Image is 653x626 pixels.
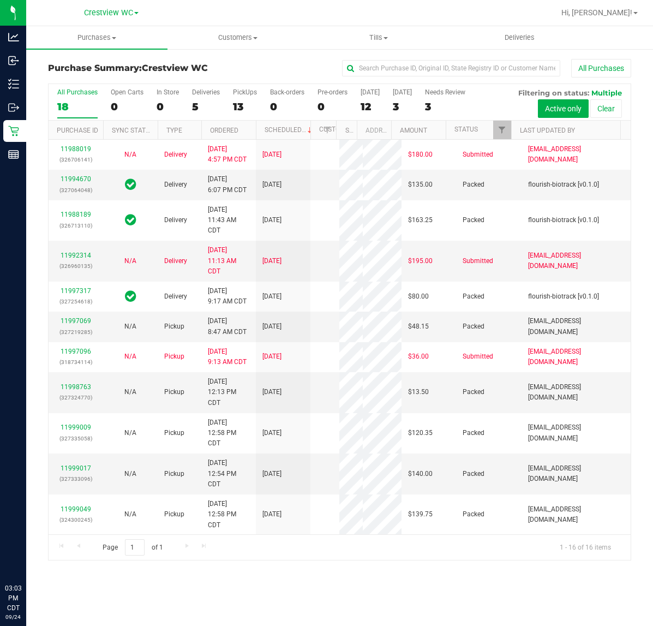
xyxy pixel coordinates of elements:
[157,100,179,113] div: 0
[112,127,154,134] a: Sync Status
[210,127,238,134] a: Ordered
[528,316,624,337] span: [EMAIL_ADDRESS][DOMAIN_NAME]
[528,180,599,190] span: flourish-biotrack [v0.1.0]
[57,88,98,96] div: All Purchases
[124,510,136,518] span: Not Applicable
[125,177,136,192] span: In Sync
[32,537,45,550] iframe: Resource center unread badge
[61,317,91,325] a: 11997069
[528,504,624,525] span: [EMAIL_ADDRESS][DOMAIN_NAME]
[168,33,308,43] span: Customers
[5,613,21,621] p: 09/24
[208,144,247,165] span: [DATE] 4:57 PM CDT
[317,88,348,96] div: Pre-orders
[528,215,599,225] span: flourish-biotrack [v0.1.0]
[408,351,429,362] span: $36.00
[164,321,184,332] span: Pickup
[345,127,403,134] a: State Registry ID
[408,321,429,332] span: $48.15
[208,316,247,337] span: [DATE] 8:47 AM CDT
[61,175,91,183] a: 11994670
[270,88,304,96] div: Back-orders
[61,252,91,259] a: 11992314
[167,26,309,49] a: Customers
[520,127,575,134] a: Last Updated By
[55,154,97,165] p: (326706141)
[233,100,257,113] div: 13
[124,428,136,438] button: N/A
[408,509,433,520] span: $139.75
[164,150,187,160] span: Delivery
[262,351,281,362] span: [DATE]
[124,387,136,397] button: N/A
[463,291,484,302] span: Packed
[8,102,19,113] inline-svg: Outbound
[262,215,281,225] span: [DATE]
[125,539,145,556] input: 1
[57,127,98,134] a: Purchase ID
[463,150,493,160] span: Submitted
[61,464,91,472] a: 11999017
[463,351,493,362] span: Submitted
[408,180,433,190] span: $135.00
[164,469,184,479] span: Pickup
[55,392,97,403] p: (327324770)
[463,469,484,479] span: Packed
[8,55,19,66] inline-svg: Inbound
[308,26,450,49] a: Tills
[528,251,624,271] span: [EMAIL_ADDRESS][DOMAIN_NAME]
[157,88,179,96] div: In Store
[61,287,91,295] a: 11997317
[61,211,91,218] a: 11988189
[55,357,97,367] p: (318734114)
[164,256,187,266] span: Delivery
[124,509,136,520] button: N/A
[463,256,493,266] span: Submitted
[57,100,98,113] div: 18
[518,88,589,97] span: Filtering on status:
[408,469,433,479] span: $140.00
[561,8,632,17] span: Hi, [PERSON_NAME]!
[26,33,167,43] span: Purchases
[463,428,484,438] span: Packed
[55,433,97,444] p: (327335058)
[317,100,348,113] div: 0
[208,286,247,307] span: [DATE] 9:17 AM CDT
[125,289,136,304] span: In Sync
[124,257,136,265] span: Not Applicable
[571,59,631,77] button: All Purchases
[393,100,412,113] div: 3
[551,539,620,556] span: 1 - 16 of 16 items
[208,418,249,449] span: [DATE] 12:58 PM CDT
[8,32,19,43] inline-svg: Analytics
[262,321,281,332] span: [DATE]
[61,424,91,431] a: 11999009
[208,458,249,490] span: [DATE] 12:54 PM CDT
[528,291,599,302] span: flourish-biotrack [v0.1.0]
[55,261,97,271] p: (326960135)
[538,99,589,118] button: Active only
[142,63,208,73] span: Crestview WC
[408,291,429,302] span: $80.00
[357,121,391,140] th: Address
[408,256,433,266] span: $195.00
[425,100,465,113] div: 3
[528,422,624,443] span: [EMAIL_ADDRESS][DOMAIN_NAME]
[463,387,484,397] span: Packed
[393,88,412,96] div: [DATE]
[55,185,97,195] p: (327064048)
[124,351,136,362] button: N/A
[361,100,380,113] div: 12
[463,215,484,225] span: Packed
[528,144,624,165] span: [EMAIL_ADDRESS][DOMAIN_NAME]
[528,382,624,403] span: [EMAIL_ADDRESS][DOMAIN_NAME]
[262,150,281,160] span: [DATE]
[408,387,429,397] span: $13.50
[208,174,247,195] span: [DATE] 6:07 PM CDT
[454,126,478,133] a: Status
[208,205,249,236] span: [DATE] 11:43 AM CDT
[493,121,511,139] a: Filter
[262,509,281,520] span: [DATE]
[125,212,136,228] span: In Sync
[55,296,97,307] p: (327254618)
